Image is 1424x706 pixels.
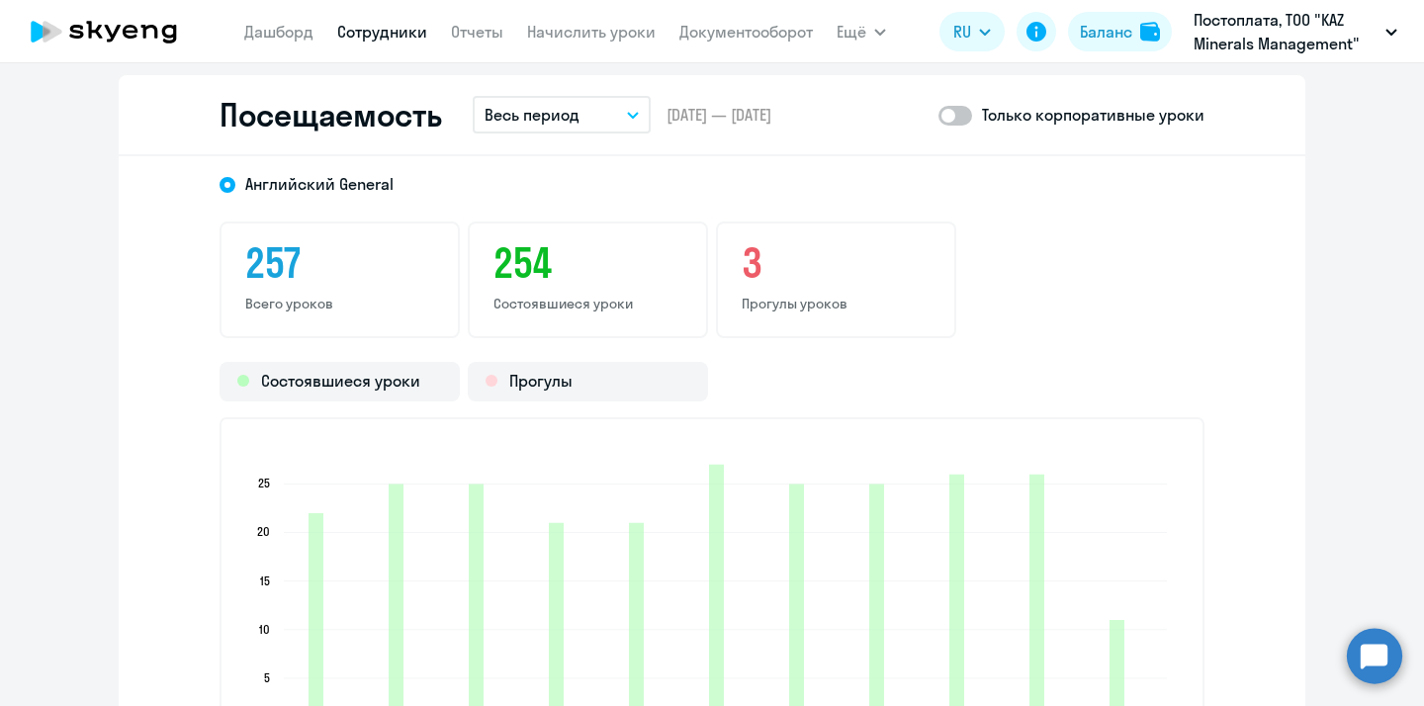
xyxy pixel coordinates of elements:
span: [DATE] — [DATE] [667,104,771,126]
div: Баланс [1080,20,1132,44]
p: Прогулы уроков [742,295,931,312]
a: Отчеты [451,22,503,42]
text: 25 [258,476,270,490]
h2: Посещаемость [220,95,441,134]
p: Состоявшиеся уроки [493,295,682,312]
a: Сотрудники [337,22,427,42]
h3: 257 [245,239,434,287]
div: Прогулы [468,362,708,401]
p: Всего уроков [245,295,434,312]
h3: 3 [742,239,931,287]
button: Постоплата, ТОО "KAZ Minerals Management" [1184,8,1407,55]
p: Весь период [485,103,579,127]
button: Ещё [837,12,886,51]
text: 15 [260,574,270,588]
span: RU [953,20,971,44]
text: 20 [257,524,270,539]
p: Только корпоративные уроки [982,103,1204,127]
div: Состоявшиеся уроки [220,362,460,401]
p: Постоплата, ТОО "KAZ Minerals Management" [1194,8,1378,55]
img: balance [1140,22,1160,42]
span: Английский General [245,173,394,195]
a: Документооборот [679,22,813,42]
button: Весь период [473,96,651,133]
h3: 254 [493,239,682,287]
a: Начислить уроки [527,22,656,42]
text: 10 [259,622,270,637]
button: Балансbalance [1068,12,1172,51]
text: 5 [264,670,270,685]
button: RU [939,12,1005,51]
a: Дашборд [244,22,313,42]
span: Ещё [837,20,866,44]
